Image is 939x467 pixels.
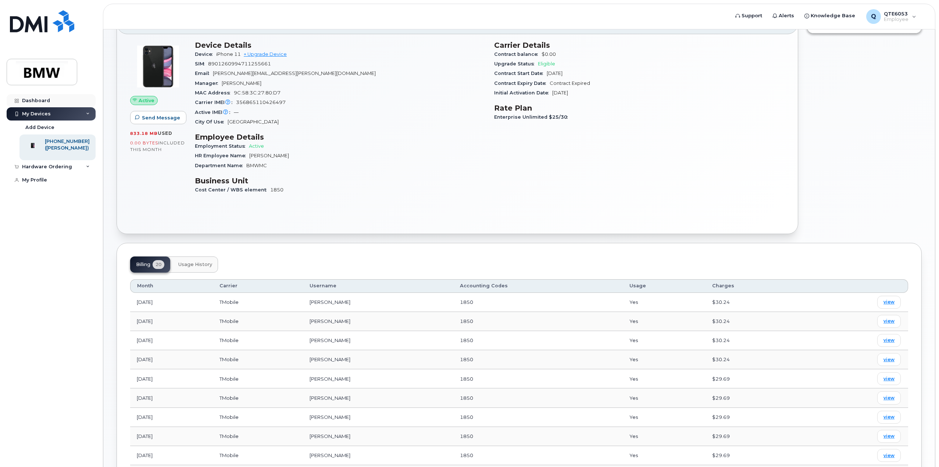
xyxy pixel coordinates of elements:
[877,296,901,309] a: view
[883,395,895,401] span: view
[303,369,453,388] td: [PERSON_NAME]
[460,433,473,439] span: 1850
[222,80,261,86] span: [PERSON_NAME]
[195,133,485,141] h3: Employee Details
[538,61,555,67] span: Eligible
[494,71,547,76] span: Contract Start Date
[623,388,706,407] td: Yes
[130,293,213,312] td: [DATE]
[195,153,249,158] span: HR Employee Name
[552,90,568,96] span: [DATE]
[158,130,172,136] span: used
[623,350,706,369] td: Yes
[623,408,706,427] td: Yes
[460,356,473,362] span: 1850
[623,293,706,312] td: Yes
[623,427,706,446] td: Yes
[883,414,895,420] span: view
[712,299,797,306] div: $30.24
[195,163,246,168] span: Department Name
[130,131,158,136] span: 833.18 MB
[542,51,556,57] span: $0.00
[623,369,706,388] td: Yes
[883,299,895,305] span: view
[195,41,485,50] h3: Device Details
[460,376,473,382] span: 1850
[877,430,901,443] a: view
[303,312,453,331] td: [PERSON_NAME]
[811,12,855,19] span: Knowledge Base
[871,12,876,21] span: Q
[712,318,797,325] div: $30.24
[195,176,485,185] h3: Business Unit
[453,279,623,292] th: Accounting Codes
[494,90,552,96] span: Initial Activation Date
[550,80,590,86] span: Contract Expired
[195,80,222,86] span: Manager
[877,334,901,347] a: view
[494,80,550,86] span: Contract Expiry Date
[303,331,453,350] td: [PERSON_NAME]
[213,312,303,331] td: TMobile
[884,11,908,17] span: QTE6053
[136,44,180,89] img: iPhone_11.jpg
[712,433,797,440] div: $29.69
[213,293,303,312] td: TMobile
[883,376,895,382] span: view
[460,452,473,458] span: 1850
[877,315,901,328] a: view
[742,12,762,19] span: Support
[460,299,473,305] span: 1850
[460,337,473,343] span: 1850
[213,71,376,76] span: [PERSON_NAME][EMAIL_ADDRESS][PERSON_NAME][DOMAIN_NAME]
[213,279,303,292] th: Carrier
[712,452,797,459] div: $29.69
[303,446,453,465] td: [PERSON_NAME]
[130,427,213,446] td: [DATE]
[246,163,267,168] span: BMWMC
[303,350,453,369] td: [PERSON_NAME]
[208,61,271,67] span: 8901260994711255661
[779,12,794,19] span: Alerts
[195,71,213,76] span: Email
[195,119,228,125] span: City Of Use
[494,104,785,112] h3: Rate Plan
[623,279,706,292] th: Usage
[706,279,804,292] th: Charges
[303,388,453,407] td: [PERSON_NAME]
[877,353,901,366] a: view
[623,446,706,465] td: Yes
[234,90,281,96] span: 9C:58:3C:27:80:D7
[799,8,860,23] a: Knowledge Base
[883,452,895,459] span: view
[303,279,453,292] th: Username
[494,114,571,120] span: Enterprise Unlimited $25/30
[213,369,303,388] td: TMobile
[130,140,185,152] span: included this month
[213,408,303,427] td: TMobile
[178,262,212,267] span: Usage History
[244,51,287,57] a: + Upgrade Device
[195,143,249,149] span: Employment Status
[234,109,239,115] span: —
[884,17,908,22] span: Employee
[195,187,270,193] span: Cost Center / WBS element
[623,331,706,350] td: Yes
[213,446,303,465] td: TMobile
[460,395,473,401] span: 1850
[712,414,797,421] div: $29.69
[883,337,895,344] span: view
[130,388,213,407] td: [DATE]
[130,408,213,427] td: [DATE]
[236,100,286,105] span: 356865110426497
[883,318,895,324] span: view
[623,312,706,331] td: Yes
[712,337,797,344] div: $30.24
[195,51,216,57] span: Device
[130,312,213,331] td: [DATE]
[712,376,797,382] div: $29.69
[877,391,901,404] a: view
[249,153,289,158] span: [PERSON_NAME]
[195,61,208,67] span: SIM
[249,143,264,149] span: Active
